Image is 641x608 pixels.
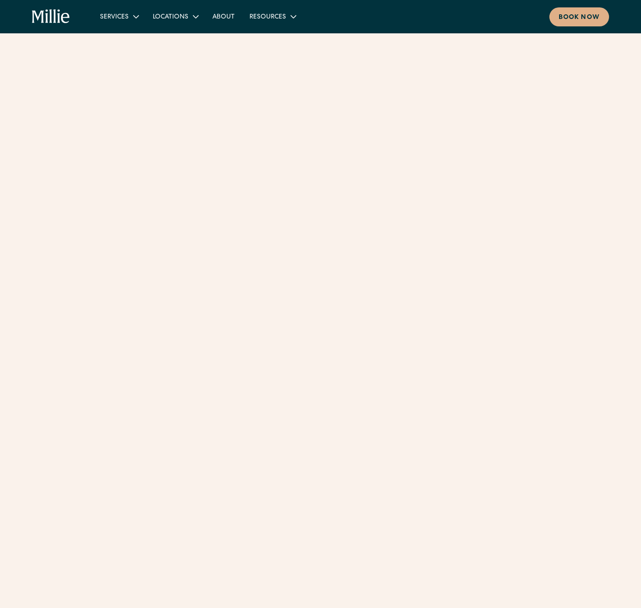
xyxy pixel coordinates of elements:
[205,9,242,24] a: About
[559,13,600,23] div: Book now
[145,9,205,24] div: Locations
[153,13,188,22] div: Locations
[249,13,286,22] div: Resources
[549,7,609,26] a: Book now
[100,13,129,22] div: Services
[93,9,145,24] div: Services
[242,9,303,24] div: Resources
[32,9,70,24] a: home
